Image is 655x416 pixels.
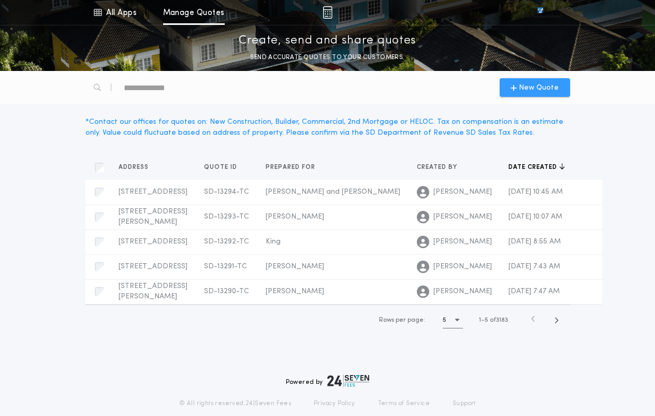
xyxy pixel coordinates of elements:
[119,163,151,171] span: Address
[490,315,508,325] span: of 3183
[508,288,560,295] span: [DATE] 7:47 AM
[204,163,239,171] span: Quote ID
[266,213,324,221] span: [PERSON_NAME]
[508,213,562,221] span: [DATE] 10:07 AM
[519,82,559,93] span: New Quote
[378,399,430,408] a: Terms of Service
[433,262,492,272] span: [PERSON_NAME]
[314,399,355,408] a: Privacy Policy
[479,317,481,323] span: 1
[119,188,187,196] span: [STREET_ADDRESS]
[443,312,463,328] button: 5
[119,208,187,226] span: [STREET_ADDRESS][PERSON_NAME]
[119,282,187,300] span: [STREET_ADDRESS][PERSON_NAME]
[485,317,488,323] span: 5
[119,263,187,270] span: [STREET_ADDRESS]
[508,238,561,246] span: [DATE] 8:55 AM
[204,288,249,295] span: SD-13290-TC
[327,375,370,387] img: logo
[119,238,187,246] span: [STREET_ADDRESS]
[204,188,249,196] span: SD-13294-TC
[443,315,446,325] h1: 5
[266,288,324,295] span: [PERSON_NAME]
[85,117,570,138] div: * Contact our offices for quotes on: New Construction, Builder, Commercial, 2nd Mortgage or HELOC...
[204,213,249,221] span: SD-13293-TC
[417,163,459,171] span: Created by
[508,163,559,171] span: Date created
[204,162,245,173] button: Quote ID
[508,263,560,270] span: [DATE] 7:43 AM
[508,188,563,196] span: [DATE] 10:45 AM
[379,317,425,323] span: Rows per page:
[453,399,476,408] a: Support
[433,237,492,247] span: [PERSON_NAME]
[518,7,562,18] img: vs-icon
[250,52,404,63] p: SEND ACCURATE QUOTES TO YOUR CUSTOMERS.
[119,162,156,173] button: Address
[266,263,324,270] span: [PERSON_NAME]
[500,78,570,97] button: New Quote
[266,188,400,196] span: [PERSON_NAME] and [PERSON_NAME]
[433,286,492,297] span: [PERSON_NAME]
[266,238,281,246] span: King
[417,162,465,173] button: Created by
[179,399,291,408] p: © All rights reserved. 24|Seven Fees
[204,263,247,270] span: SD-13291-TC
[286,375,370,387] div: Powered by
[323,6,332,19] img: img
[433,187,492,197] span: [PERSON_NAME]
[433,212,492,222] span: [PERSON_NAME]
[266,163,317,171] span: Prepared for
[239,33,416,49] p: Create, send and share quotes
[508,162,565,173] button: Date created
[204,238,249,246] span: SD-13292-TC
